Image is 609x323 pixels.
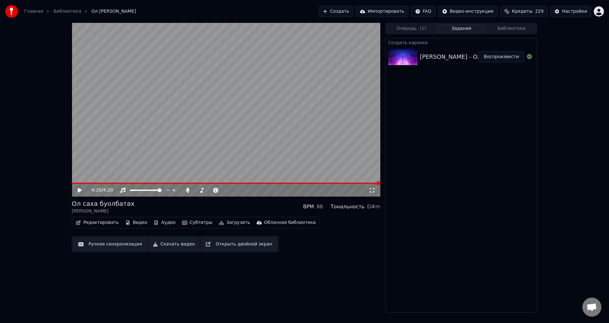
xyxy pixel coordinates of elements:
div: [PERSON_NAME] [72,208,134,214]
div: Ол саха буолбатах [72,199,134,208]
div: 88 [317,203,323,211]
button: Создать [318,6,353,17]
button: Ручная синхронизация [74,239,146,250]
button: Аудио [151,218,178,227]
span: 4:20 [103,187,113,193]
div: D#m [367,203,380,211]
button: Импортировать [356,6,409,17]
button: Редактировать [73,218,121,227]
button: Скачать видео [149,239,199,250]
div: Настройки [562,8,587,15]
button: Настройки [550,6,591,17]
div: Тональность [331,203,364,211]
button: Задания [436,24,487,33]
div: Облачная библиотека [264,219,316,226]
nav: breadcrumb [24,8,136,15]
button: Загрузить [216,218,253,227]
div: BPM [303,203,314,211]
button: Воспроизвести [478,51,524,63]
button: Открыть двойной экран [201,239,276,250]
span: 4:20 [92,187,101,193]
button: Видео-инструкции [438,6,498,17]
button: Видео [123,218,150,227]
span: Ол [PERSON_NAME] [91,8,136,15]
button: Субтитры [180,218,215,227]
div: Создать караоке [386,38,537,46]
div: [PERSON_NAME] - Ол [PERSON_NAME] [420,52,530,61]
span: ( 1 ) [420,25,426,32]
div: Открытый чат [582,298,601,317]
span: 229 [535,8,544,15]
button: FAQ [411,6,435,17]
img: youka [5,5,18,18]
div: / [92,187,107,193]
button: Кредиты229 [500,6,548,17]
span: Кредиты [512,8,533,15]
button: Очередь [386,24,436,33]
button: Библиотека [486,24,536,33]
a: Библиотека [53,8,81,15]
a: Главная [24,8,43,15]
